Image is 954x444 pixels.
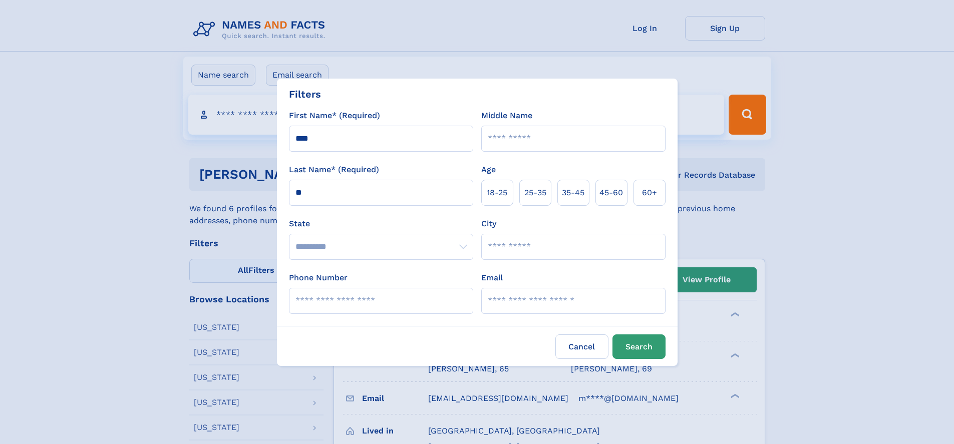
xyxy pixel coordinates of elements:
span: 18‑25 [487,187,507,199]
label: Cancel [555,334,608,359]
label: Last Name* (Required) [289,164,379,176]
label: Age [481,164,496,176]
button: Search [612,334,666,359]
span: 25‑35 [524,187,546,199]
span: 60+ [642,187,657,199]
label: First Name* (Required) [289,110,380,122]
label: Email [481,272,503,284]
span: 45‑60 [599,187,623,199]
label: Phone Number [289,272,348,284]
label: Middle Name [481,110,532,122]
label: State [289,218,473,230]
div: Filters [289,87,321,102]
span: 35‑45 [562,187,584,199]
label: City [481,218,496,230]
